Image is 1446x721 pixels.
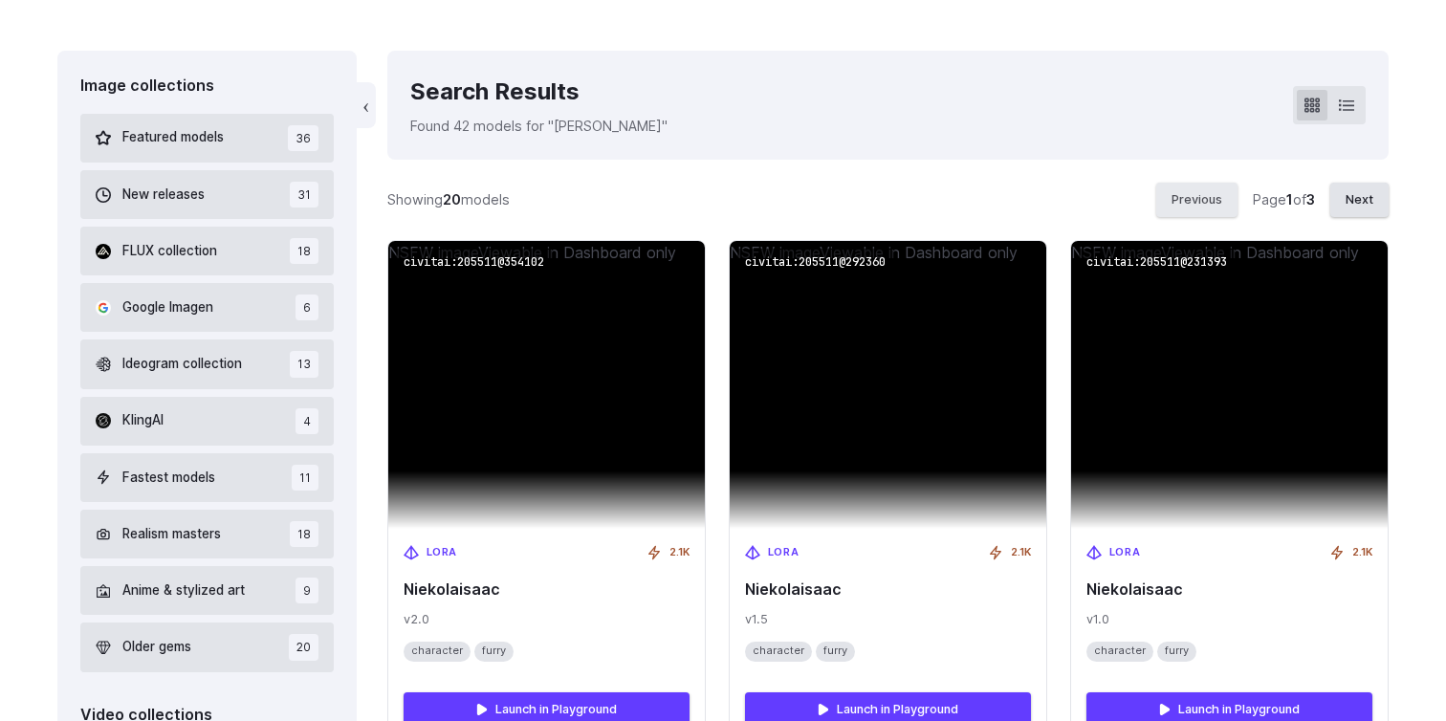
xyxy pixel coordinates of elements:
[296,578,318,603] span: 9
[1086,642,1153,662] span: character
[80,566,334,615] button: Anime & stylized art 9
[1011,544,1031,561] span: 2.1K
[443,191,461,208] strong: 20
[80,510,334,558] button: Realism masters 18
[80,623,334,671] button: Older gems 20
[1156,183,1238,217] button: Previous
[357,82,376,128] button: ‹
[122,241,217,262] span: FLUX collection
[427,544,457,561] span: LoRA
[290,238,318,264] span: 18
[80,170,334,219] button: New releases 31
[122,127,224,148] span: Featured models
[122,637,191,658] span: Older gems
[396,249,552,276] code: civitai:205511@354102
[122,410,164,431] span: KlingAI
[1109,544,1140,561] span: LoRA
[122,297,213,318] span: Google Imagen
[1330,183,1389,217] button: Next
[1079,249,1235,276] code: civitai:205511@231393
[1071,243,1161,262] span: NSFW image
[730,243,820,262] span: NSFW image
[290,182,318,208] span: 31
[478,243,676,262] span: Viewable in Dashboard only
[737,249,893,276] code: civitai:205511@292360
[80,453,334,502] button: Fastest models 11
[80,397,334,446] button: KlingAI 4
[388,243,478,262] span: NSFW image
[296,408,318,434] span: 4
[122,354,242,375] span: Ideogram collection
[1161,243,1359,262] span: Viewable in Dashboard only
[820,243,1018,262] span: Viewable in Dashboard only
[122,185,205,206] span: New releases
[474,642,514,662] span: furry
[1286,191,1293,208] strong: 1
[80,227,334,275] button: FLUX collection 18
[745,610,1031,629] span: v1.5
[288,125,318,151] span: 36
[410,74,668,110] div: Search Results
[289,634,318,660] span: 20
[122,524,221,545] span: Realism masters
[292,465,318,491] span: 11
[80,339,334,388] button: Ideogram collection 13
[1086,580,1372,599] span: Niekolaisaac
[1157,642,1196,662] span: furry
[745,580,1031,599] span: Niekolaisaac
[404,580,690,599] span: Niekolaisaac
[296,295,318,320] span: 6
[816,642,855,662] span: furry
[1086,610,1372,629] span: v1.0
[404,642,471,662] span: character
[122,580,245,601] span: Anime & stylized art
[80,283,334,332] button: Google Imagen 6
[1253,188,1315,210] div: Page of
[1306,191,1315,208] strong: 3
[387,188,510,210] div: Showing models
[404,610,690,629] span: v2.0
[768,544,799,561] span: LoRA
[80,114,334,163] button: Featured models 36
[745,642,812,662] span: character
[290,521,318,547] span: 18
[669,544,690,561] span: 2.1K
[80,74,334,98] div: Image collections
[122,468,215,489] span: Fastest models
[290,351,318,377] span: 13
[1352,544,1372,561] span: 2.1K
[410,115,668,137] p: Found 42 models for "[PERSON_NAME]"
